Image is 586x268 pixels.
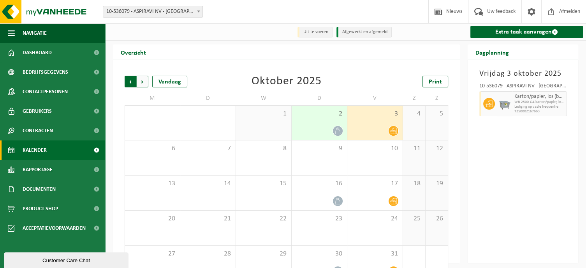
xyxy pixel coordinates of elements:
span: 10 [351,144,399,153]
span: Contactpersonen [23,82,68,101]
span: Karton/papier, los (bedrijven) [514,94,564,100]
td: D [180,91,236,105]
td: W [236,91,292,105]
span: Kalender [23,140,47,160]
span: 31 [351,250,399,258]
span: 26 [429,215,444,223]
span: 11 [407,144,421,153]
span: 7 [184,144,232,153]
span: 3 [351,110,399,118]
span: 13 [129,179,176,188]
span: 29 [240,250,287,258]
span: 16 [296,179,343,188]
span: 20 [129,215,176,223]
iframe: chat widget [4,251,130,268]
img: WB-2500-GAL-GY-01 [499,98,510,110]
span: Rapportage [23,160,53,179]
td: M [125,91,180,105]
span: Gebruikers [23,101,52,121]
span: 14 [184,179,232,188]
span: 28 [184,250,232,258]
div: Oktober 2025 [252,76,322,87]
td: V [347,91,403,105]
span: 19 [429,179,444,188]
h2: Overzicht [113,44,154,60]
span: 18 [407,179,421,188]
span: Acceptatievoorwaarden [23,218,86,238]
a: Extra taak aanvragen [470,26,583,38]
span: 5 [429,110,444,118]
span: Lediging op vaste frequentie [514,105,564,109]
span: 6 [129,144,176,153]
span: 15 [240,179,287,188]
span: WB-2500-GA karton/papier, los (bedrijven) [514,100,564,105]
span: 27 [129,250,176,258]
span: Product Shop [23,199,58,218]
div: Vandaag [152,76,187,87]
span: 10-536079 - ASPIRAVI NV - HARELBEKE [103,6,202,17]
td: Z [403,91,426,105]
span: 8 [240,144,287,153]
span: 2 [296,110,343,118]
span: 24 [351,215,399,223]
span: 30 [296,250,343,258]
a: Print [422,76,448,87]
span: 10-536079 - ASPIRAVI NV - HARELBEKE [103,6,203,18]
span: 17 [351,179,399,188]
h3: Vrijdag 3 oktober 2025 [479,68,567,80]
span: Navigatie [23,23,47,43]
li: Afgewerkt en afgemeld [336,27,392,37]
li: Uit te voeren [297,27,333,37]
span: T250002167663 [514,109,564,114]
span: Dashboard [23,43,52,62]
span: Print [429,79,442,85]
span: 12 [429,144,444,153]
td: Z [426,91,448,105]
span: 21 [184,215,232,223]
span: Vorige [125,76,136,87]
div: 10-536079 - ASPIRAVI NV - [GEOGRAPHIC_DATA] [479,83,567,91]
span: Documenten [23,179,56,199]
span: Bedrijfsgegevens [23,62,68,82]
span: 4 [407,110,421,118]
span: 9 [296,144,343,153]
span: Contracten [23,121,53,140]
td: D [292,91,347,105]
span: Volgende [137,76,148,87]
span: 23 [296,215,343,223]
span: 22 [240,215,287,223]
span: 1 [240,110,287,118]
span: 25 [407,215,421,223]
h2: Dagplanning [468,44,517,60]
